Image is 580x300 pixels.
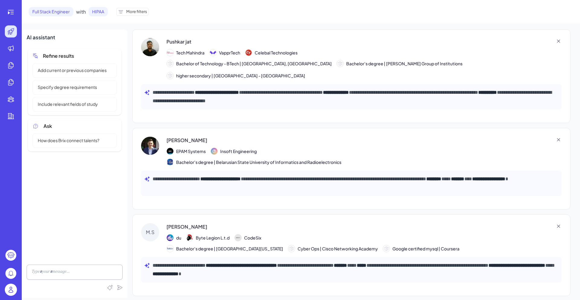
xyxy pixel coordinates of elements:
[176,159,341,165] span: Bachelor's degree | Belarusian State University of Informatics and Radioelectronics
[346,60,462,67] span: Bachelor's degree | [PERSON_NAME] Group of Institutions
[167,148,173,155] img: 公司logo
[89,7,108,16] span: HIPAA
[167,49,173,56] img: 公司logo
[176,235,181,241] span: du
[167,234,173,241] img: 公司logo
[167,159,173,165] img: 1211.jpg
[186,234,193,241] img: 公司logo
[43,122,52,130] span: Ask
[176,148,206,155] span: EPAM Systems
[245,49,252,56] img: 公司logo
[27,34,123,41] div: AI assistant
[166,137,207,144] div: [PERSON_NAME]
[141,38,159,56] img: Pushkar jat
[126,9,147,15] span: More filters
[235,234,241,241] img: 公司logo
[176,73,305,79] span: higher secondary | [GEOGRAPHIC_DATA] - [GEOGRAPHIC_DATA]
[298,246,378,252] span: Cyber Ops | Cisco Networking Academy
[141,137,159,155] img: Andrew Kuryan
[176,50,205,56] span: Tech Mahindra
[392,246,459,252] span: Google certified mysql | Coursera
[34,101,101,107] span: Include relevant fields of study
[219,50,240,56] span: VapprTech
[34,84,101,90] span: Specify degree requirements
[43,52,74,60] span: Refine results
[211,148,217,155] img: 公司logo
[34,67,110,73] span: Add current or previous companies
[76,8,86,15] span: with
[29,7,73,16] span: Full Stack Engineer
[220,148,257,155] span: Insoft Engineering
[5,284,17,296] img: user_logo.png
[196,235,230,241] span: Byte Legion L.t.d
[34,137,103,144] span: How does Brix connect talents?
[255,50,298,56] span: Celebal Technologies
[176,60,332,67] span: Bachelor of Technology - BTech | [GEOGRAPHIC_DATA], [GEOGRAPHIC_DATA]
[166,223,207,230] div: [PERSON_NAME]
[210,49,216,56] img: 公司logo
[176,246,283,252] span: Bachelor's degree | [GEOGRAPHIC_DATA][US_STATE]
[244,235,261,241] span: CodeSix
[167,245,173,252] img: 11.jpg
[141,223,159,241] div: M.S
[166,38,191,45] div: Pushkar jat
